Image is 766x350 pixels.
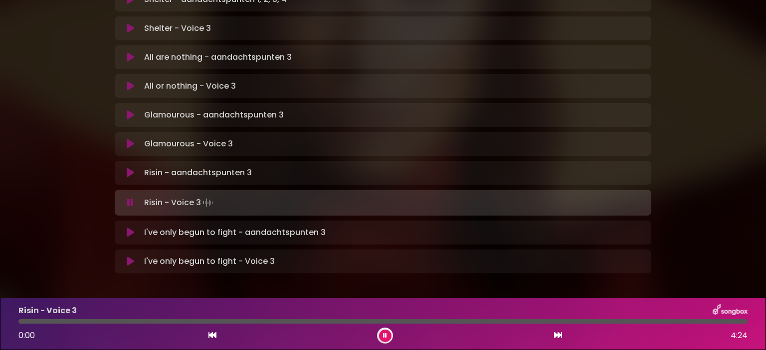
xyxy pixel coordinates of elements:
[18,305,77,317] p: Risin - Voice 3
[144,22,211,34] p: Shelter - Voice 3
[144,227,326,238] p: I've only begun to fight - aandachtspunten 3
[713,304,748,317] img: songbox-logo-white.png
[144,80,236,92] p: All or nothing - Voice 3
[144,196,215,210] p: Risin - Voice 3
[201,196,215,210] img: waveform4.gif
[144,255,275,267] p: I've only begun to fight - Voice 3
[144,51,292,63] p: All are nothing - aandachtspunten 3
[144,109,284,121] p: Glamourous - aandachtspunten 3
[144,167,252,179] p: Risin - aandachtspunten 3
[144,138,233,150] p: Glamourous - Voice 3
